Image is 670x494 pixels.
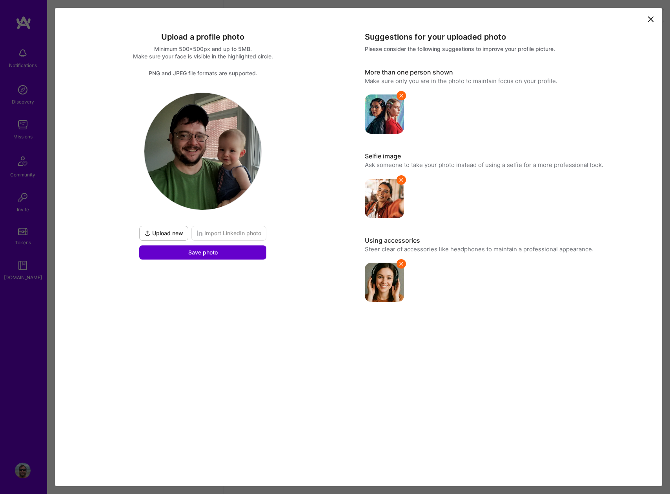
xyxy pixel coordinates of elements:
div: Please consider the following suggestions to improve your profile picture. [365,45,645,53]
div: Selfie image [365,152,645,161]
button: Upload new [139,226,188,241]
div: More than one person shown [365,68,645,77]
div: Ask someone to take your photo instead of using a selfie for a more professional look. [365,161,645,169]
span: Upload new [144,229,183,237]
i: icon UploadDark [144,230,151,236]
div: Make sure only you are in the photo to maintain focus on your profile. [365,77,645,85]
i: icon LinkedInDarkV2 [197,230,203,236]
img: logo [144,93,261,210]
div: Steer clear of accessories like headphones to maintain a professional appearance. [365,245,645,253]
span: Save photo [188,249,218,256]
button: Import LinkedIn photo [191,226,266,241]
img: avatar [365,179,404,218]
div: Minimum 500x500px and up to 5MB. [63,45,343,53]
img: avatar [365,94,404,134]
div: Using accessories [365,236,645,245]
div: logoUpload newImport LinkedIn photoSave photo [138,93,268,260]
button: Save photo [139,245,266,260]
div: Make sure your face is visible in the highlighted circle. [63,53,343,60]
div: Suggestions for your uploaded photo [365,32,645,42]
div: Upload a profile photo [63,32,343,42]
div: PNG and JPEG file formats are supported. [63,69,343,77]
span: Import LinkedIn photo [197,229,261,237]
img: avatar [365,263,404,302]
